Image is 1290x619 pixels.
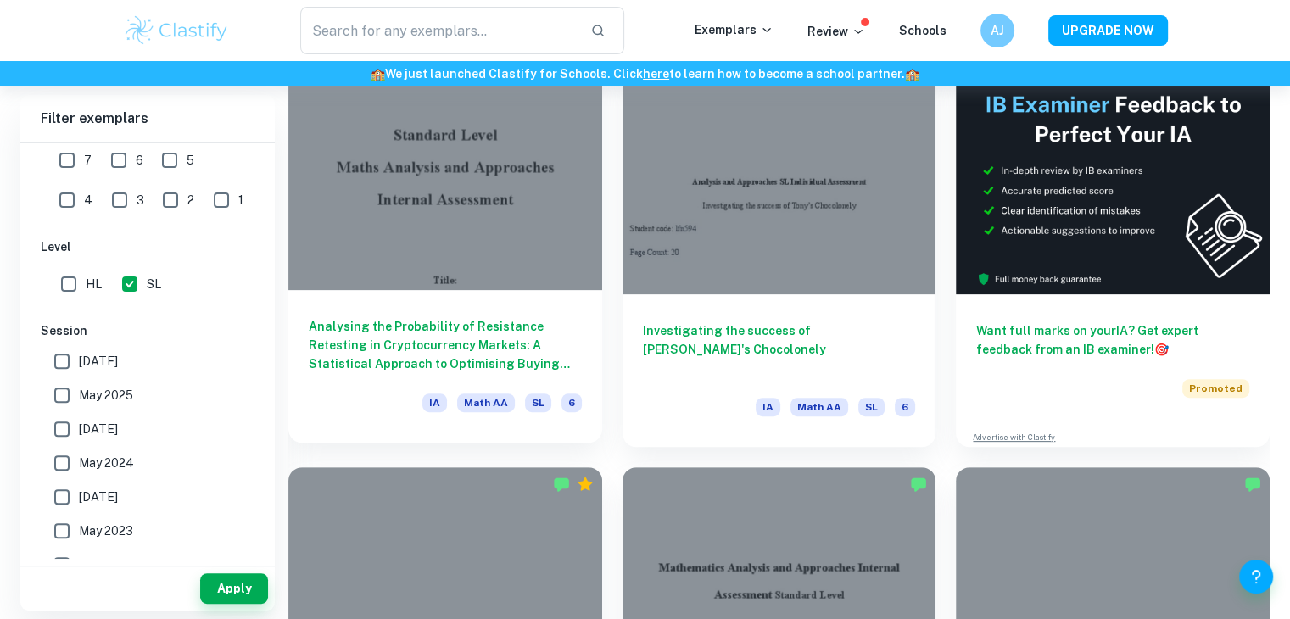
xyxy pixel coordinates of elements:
[300,7,578,54] input: Search for any exemplars...
[41,321,254,340] h6: Session
[86,275,102,293] span: HL
[79,386,133,404] span: May 2025
[956,59,1270,447] a: Want full marks on yourIA? Get expert feedback from an IB examiner!PromotedAdvertise with Clastify
[41,237,254,256] h6: Level
[79,521,133,540] span: May 2023
[123,14,231,47] img: Clastify logo
[79,555,118,574] span: [DATE]
[20,95,275,142] h6: Filter exemplars
[1182,379,1249,398] span: Promoted
[899,24,947,37] a: Schools
[3,64,1287,83] h6: We just launched Clastify for Schools. Click to learn how to become a school partner.
[623,59,936,447] a: Investigating the success of [PERSON_NAME]'s ChocolonelyIAMath AASL6
[457,393,515,412] span: Math AA
[1048,15,1168,46] button: UPGRADE NOW
[137,191,144,209] span: 3
[553,476,570,493] img: Marked
[973,432,1055,443] a: Advertise with Clastify
[1244,476,1261,493] img: Marked
[84,191,92,209] span: 4
[79,454,134,472] span: May 2024
[790,398,848,416] span: Math AA
[956,59,1270,294] img: Thumbnail
[910,476,927,493] img: Marked
[200,573,268,604] button: Apply
[84,151,92,170] span: 7
[976,321,1249,359] h6: Want full marks on your IA ? Get expert feedback from an IB examiner!
[422,393,447,412] span: IA
[643,321,916,377] h6: Investigating the success of [PERSON_NAME]'s Chocolonely
[987,21,1007,40] h6: AJ
[905,67,919,81] span: 🏫
[79,488,118,506] span: [DATE]
[561,393,582,412] span: 6
[643,67,669,81] a: here
[79,352,118,371] span: [DATE]
[187,191,194,209] span: 2
[1154,343,1169,356] span: 🎯
[695,20,773,39] p: Exemplars
[288,59,602,447] a: Analysing the Probability of Resistance Retesting in Cryptocurrency Markets: A Statistical Approa...
[525,393,551,412] span: SL
[136,151,143,170] span: 6
[309,317,582,373] h6: Analysing the Probability of Resistance Retesting in Cryptocurrency Markets: A Statistical Approa...
[371,67,385,81] span: 🏫
[147,275,161,293] span: SL
[187,151,194,170] span: 5
[895,398,915,416] span: 6
[577,476,594,493] div: Premium
[1239,560,1273,594] button: Help and Feedback
[858,398,885,416] span: SL
[756,398,780,416] span: IA
[238,191,243,209] span: 1
[980,14,1014,47] button: AJ
[807,22,865,41] p: Review
[79,420,118,438] span: [DATE]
